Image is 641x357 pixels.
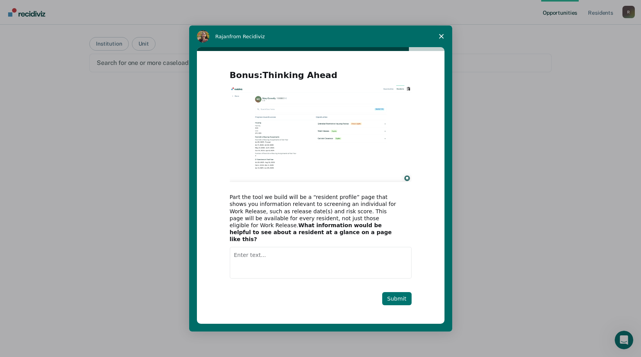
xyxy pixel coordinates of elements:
div: Part the tool we build will be a “resident profile” page that shows you information relevant to s... [230,194,400,243]
button: Submit [382,292,412,305]
h2: Bonus: [230,70,412,85]
span: Rajan [215,34,230,39]
span: from Recidiviz [229,34,265,39]
span: Close survey [431,25,452,47]
b: Thinking Ahead [263,70,337,80]
textarea: Enter text... [230,247,412,279]
b: What information would be helpful to see about a resident at a glance on a page like this? [230,222,392,242]
img: Profile image for Rajan [197,30,209,42]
